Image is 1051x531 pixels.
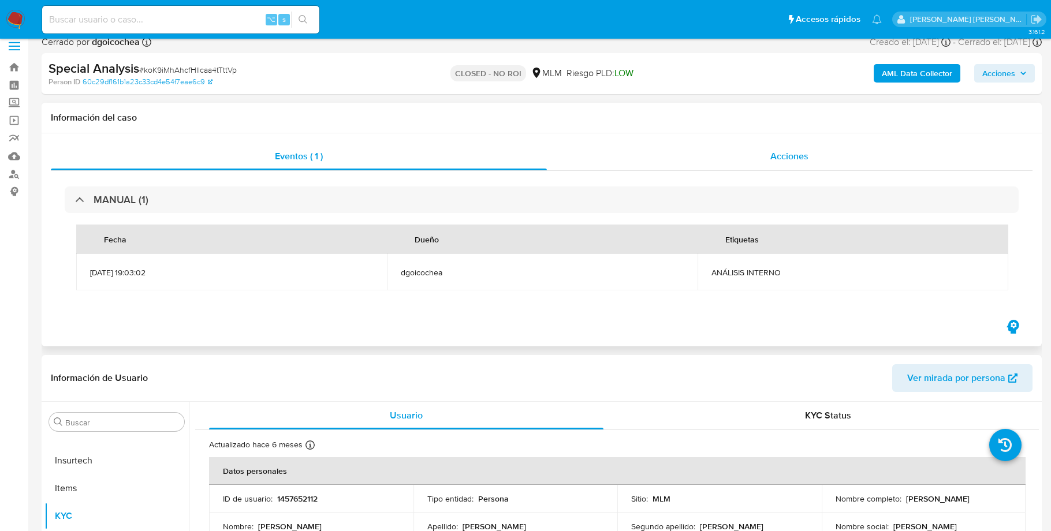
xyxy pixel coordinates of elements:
span: Eventos ( 1 ) [275,149,323,163]
a: Notificaciones [872,14,882,24]
button: Items [44,474,189,502]
input: Buscar [65,417,180,428]
span: dgoicochea [401,267,684,278]
span: Riesgo PLD: [567,67,633,80]
button: KYC [44,502,189,530]
p: Sitio : [631,493,648,504]
span: ⌥ [267,14,275,25]
th: Datos personales [209,457,1026,485]
p: MLM [653,493,670,504]
div: Creado el: [DATE] [870,36,951,48]
span: Usuario [390,409,423,422]
div: Fecha [90,225,140,253]
p: 1457652112 [277,493,318,504]
p: [PERSON_NAME] [906,493,970,504]
div: MLM [531,67,562,80]
span: - [953,36,956,48]
p: Tipo entidad : [427,493,474,504]
b: Person ID [49,77,80,87]
b: dgoicochea [90,35,140,48]
p: CLOSED - NO ROI [450,65,526,81]
p: rene.vale@mercadolibre.com [910,14,1027,25]
div: Etiquetas [711,225,773,253]
div: Cerrado el: [DATE] [958,36,1042,48]
span: [DATE] 19:03:02 [90,267,373,278]
button: AML Data Collector [874,64,960,83]
span: Ver mirada por persona [907,364,1005,392]
span: Cerrado por [42,36,140,48]
a: 60c29df161b1a23c33cd4e54f7eae6c9 [83,77,213,87]
div: MANUAL (1) [65,186,1019,213]
button: Insurtech [44,447,189,474]
span: Accesos rápidos [796,13,860,25]
span: Acciones [770,149,808,163]
h3: MANUAL (1) [94,193,148,206]
h1: Información del caso [51,112,1033,124]
span: Acciones [982,64,1015,83]
span: # koK9iMhAhcfHllcaa4tTttVp [139,64,237,76]
button: search-icon [291,12,315,28]
button: Ver mirada por persona [892,364,1033,392]
h1: Información de Usuario [51,372,148,384]
button: Buscar [54,417,63,427]
b: Special Analysis [49,59,139,77]
span: 3.161.2 [1028,27,1045,36]
span: s [282,14,286,25]
div: Dueño [401,225,453,253]
input: Buscar usuario o caso... [42,12,319,27]
p: Actualizado hace 6 meses [209,439,303,450]
p: Persona [478,493,509,504]
p: ID de usuario : [223,493,273,504]
b: AML Data Collector [882,64,952,83]
span: LOW [614,66,633,80]
p: Nombre completo : [836,493,901,504]
a: Salir [1030,13,1042,25]
span: KYC Status [805,409,851,422]
span: ANÁLISIS INTERNO [711,267,994,278]
button: Acciones [974,64,1035,83]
